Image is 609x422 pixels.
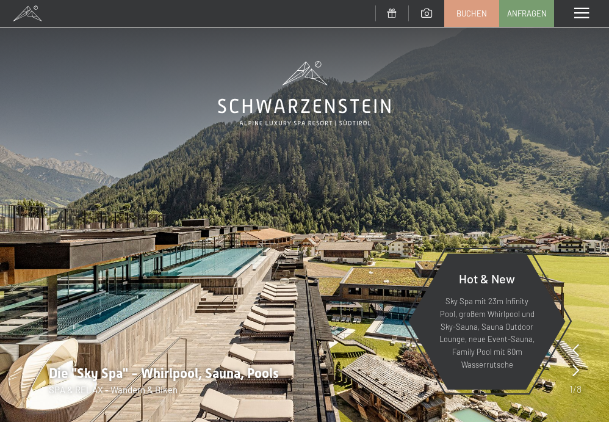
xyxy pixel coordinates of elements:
[408,253,566,390] a: Hot & New Sky Spa mit 23m Infinity Pool, großem Whirlpool und Sky-Sauna, Sauna Outdoor Lounge, ne...
[445,1,499,26] a: Buchen
[500,1,553,26] a: Anfragen
[49,384,178,395] span: SPA & RELAX - Wandern & Biken
[438,295,536,371] p: Sky Spa mit 23m Infinity Pool, großem Whirlpool und Sky-Sauna, Sauna Outdoor Lounge, neue Event-S...
[577,382,582,396] span: 8
[507,8,547,19] span: Anfragen
[459,271,515,286] span: Hot & New
[456,8,487,19] span: Buchen
[49,366,279,381] span: Die "Sky Spa" - Whirlpool, Sauna, Pools
[573,382,577,396] span: /
[569,382,573,396] span: 1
